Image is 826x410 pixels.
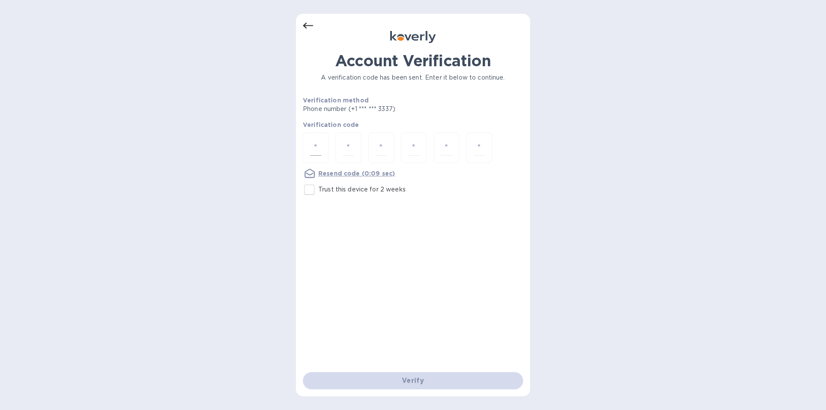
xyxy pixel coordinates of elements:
p: Phone number (+1 *** *** 3337) [303,105,461,114]
h1: Account Verification [303,52,523,70]
p: Trust this device for 2 weeks [318,185,406,194]
u: Resend code (0:09 sec) [318,170,395,177]
p: Verification code [303,120,523,129]
b: Verification method [303,97,369,104]
p: A verification code has been sent. Enter it below to continue. [303,73,523,82]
